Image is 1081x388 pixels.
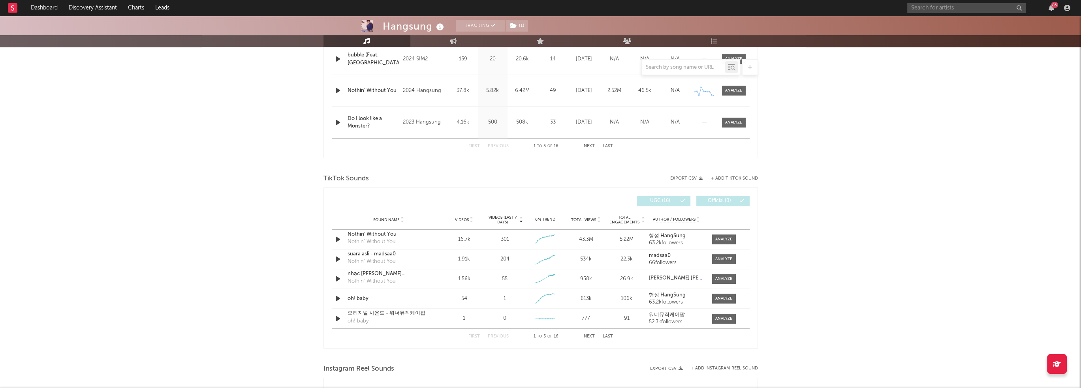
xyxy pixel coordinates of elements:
[632,87,658,95] div: 46.5k
[323,174,369,184] span: TikTok Sounds
[403,54,446,64] div: 2024 SIM2
[373,217,400,222] span: Sound Name
[488,144,509,148] button: Previous
[525,142,568,151] div: 1 5 16
[348,231,430,238] a: Nothin' Without You
[601,87,628,95] div: 2.52M
[571,118,597,126] div: [DATE]
[450,118,476,126] div: 4.16k
[450,55,476,63] div: 159
[480,87,506,95] div: 5.82k
[480,55,506,63] div: 20
[568,315,604,322] div: 777
[571,55,597,63] div: [DATE]
[691,366,758,371] button: + Add Instagram Reel Sound
[348,277,396,285] div: Nothin' Without You
[696,196,750,206] button: Official(0)
[608,255,645,263] div: 22.3k
[1051,2,1058,8] div: 85
[446,275,483,283] div: 1.56k
[468,144,480,148] button: First
[403,118,446,127] div: 2023 Hangsung
[509,118,535,126] div: 508k
[662,118,688,126] div: N/A
[670,176,703,181] button: Export CSV
[711,176,758,181] button: + Add TikTok Sound
[608,295,645,303] div: 106k
[1049,5,1054,11] button: 85
[348,51,399,67] a: bubble (Feat. [GEOGRAPHIC_DATA])
[653,217,696,222] span: Author / Followers
[525,332,568,341] div: 1 5 16
[649,276,746,281] strong: [PERSON_NAME] [PERSON_NAME] tiktok
[539,118,567,126] div: 33
[504,295,506,303] div: 1
[584,144,595,148] button: Next
[571,217,596,222] span: Total Views
[649,233,686,238] strong: 행성 HangSung
[568,275,604,283] div: 958k
[503,315,506,322] div: 0
[446,295,483,303] div: 54
[649,300,704,305] div: 63.2k followers
[348,270,430,278] div: nhạc [PERSON_NAME] [PERSON_NAME] tiktok
[650,366,683,371] button: Export CSV
[348,115,399,130] a: Do I look like a Monster?
[486,215,518,225] span: Videos (last 7 days)
[348,309,430,317] a: 오리지널 사운드 - 워너뮤직케이팝
[456,20,505,32] button: Tracking
[649,319,704,325] div: 52.3k followers
[649,260,704,266] div: 66 followers
[455,217,469,222] span: Videos
[547,335,552,338] span: of
[506,20,528,32] button: (1)
[348,250,430,258] div: suara asli - madsaa0
[637,196,690,206] button: UGC(16)
[509,55,535,63] div: 20.6k
[608,215,640,225] span: Total Engagements
[701,199,738,203] span: Official ( 0 )
[584,334,595,339] button: Next
[403,86,446,96] div: 2024 Hangsung
[662,87,688,95] div: N/A
[547,144,552,148] span: of
[649,253,704,259] a: madsaa0
[642,64,725,71] input: Search by song name or URL
[527,217,564,223] div: 6M Trend
[568,295,604,303] div: 613k
[608,236,645,244] div: 5.22M
[537,144,542,148] span: to
[662,55,688,63] div: N/A
[348,87,399,95] a: Nothin' Without You
[601,118,628,126] div: N/A
[348,238,396,246] div: Nothin' Without You
[683,366,758,371] div: + Add Instagram Reel Sound
[500,255,509,263] div: 204
[323,364,394,374] span: Instagram Reel Sounds
[649,312,704,318] a: 워너뮤직케이팝
[488,334,509,339] button: Previous
[632,118,658,126] div: N/A
[348,258,396,266] div: Nothin' Without You
[642,199,679,203] span: UGC ( 16 )
[632,55,658,63] div: N/A
[468,334,480,339] button: First
[703,176,758,181] button: + Add TikTok Sound
[539,55,567,63] div: 14
[537,335,542,338] span: to
[649,292,704,298] a: 행성 HangSung
[601,55,628,63] div: N/A
[348,317,368,325] div: oh! baby
[608,275,645,283] div: 26.9k
[500,236,509,244] div: 301
[446,315,483,322] div: 1
[571,87,597,95] div: [DATE]
[446,236,483,244] div: 16.7k
[568,236,604,244] div: 43.3M
[348,295,430,303] a: oh! baby
[383,20,446,33] div: Hangsung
